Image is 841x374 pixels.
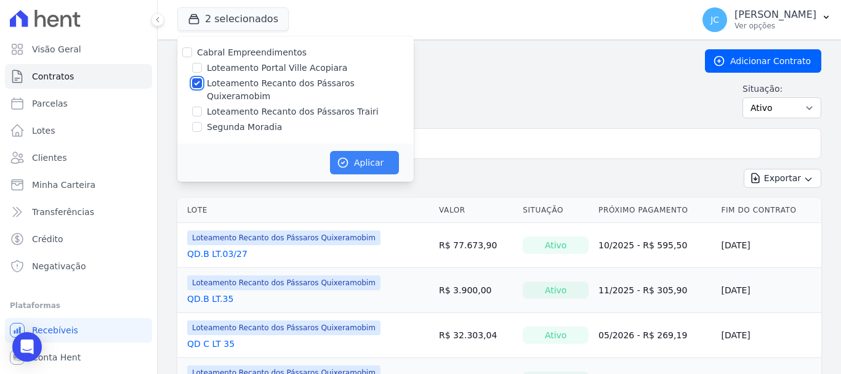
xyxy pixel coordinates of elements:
[177,198,434,223] th: Lote
[5,345,152,370] a: Conta Hent
[598,330,687,340] a: 05/2026 - R$ 269,19
[187,230,380,245] span: Loteamento Recanto dos Pássaros Quixeramobim
[734,21,816,31] p: Ver opções
[187,338,235,350] a: QD C LT 35
[518,198,594,223] th: Situação
[197,47,307,57] label: Cabral Empreendimentos
[177,7,289,31] button: 2 selecionados
[32,70,74,83] span: Contratos
[716,223,821,268] td: [DATE]
[5,37,152,62] a: Visão Geral
[5,118,152,143] a: Lotes
[598,285,687,295] a: 11/2025 - R$ 305,90
[5,64,152,89] a: Contratos
[434,313,518,358] td: R$ 32.303,04
[5,145,152,170] a: Clientes
[434,223,518,268] td: R$ 77.673,90
[523,282,589,299] div: Ativo
[32,351,81,364] span: Conta Hent
[710,15,719,24] span: JC
[716,198,821,223] th: Fim do Contrato
[12,332,42,362] div: Open Intercom Messenger
[742,83,821,95] label: Situação:
[744,169,821,188] button: Exportar
[32,233,63,245] span: Crédito
[434,268,518,313] td: R$ 3.900,00
[693,2,841,37] button: JC [PERSON_NAME] Ver opções
[32,179,95,191] span: Minha Carteira
[207,105,379,118] label: Loteamento Recanto dos Pássaros Trairi
[5,227,152,251] a: Crédito
[434,198,518,223] th: Valor
[594,198,716,223] th: Próximo Pagamento
[187,275,380,290] span: Loteamento Recanto dos Pássaros Quixeramobim
[32,124,55,137] span: Lotes
[32,324,78,336] span: Recebíveis
[10,298,147,313] div: Plataformas
[207,121,282,134] label: Segunda Moradia
[32,206,94,218] span: Transferências
[187,320,380,335] span: Loteamento Recanto dos Pássaros Quixeramobim
[32,152,66,164] span: Clientes
[734,9,816,21] p: [PERSON_NAME]
[5,318,152,343] a: Recebíveis
[32,97,68,110] span: Parcelas
[32,43,81,55] span: Visão Geral
[716,268,821,313] td: [DATE]
[207,62,347,75] label: Loteamento Portal Ville Acopiara
[5,91,152,116] a: Parcelas
[5,200,152,224] a: Transferências
[207,77,414,103] label: Loteamento Recanto dos Pássaros Quixeramobim
[198,131,816,156] input: Buscar por nome do lote
[598,240,687,250] a: 10/2025 - R$ 595,50
[187,293,233,305] a: QD.B LT.35
[716,313,821,358] td: [DATE]
[187,248,247,260] a: QD.B LT.03/27
[177,50,685,72] h2: Contratos
[523,237,589,254] div: Ativo
[330,151,399,174] button: Aplicar
[32,260,86,272] span: Negativação
[705,49,821,73] a: Adicionar Contrato
[523,327,589,344] div: Ativo
[5,173,152,197] a: Minha Carteira
[5,254,152,278] a: Negativação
